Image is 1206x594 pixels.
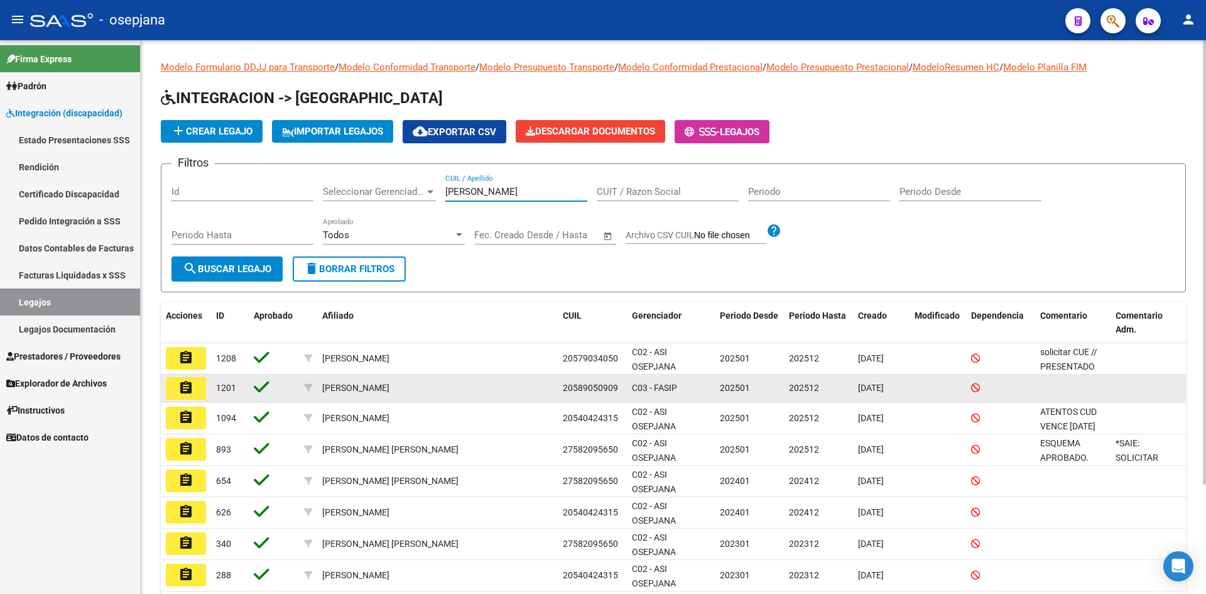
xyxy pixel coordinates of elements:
[526,126,655,137] span: Descargar Documentos
[675,120,769,143] button: -Legajos
[563,539,618,549] span: 27582095650
[413,126,496,138] span: Exportar CSV
[322,311,354,321] span: Afiliado
[789,507,819,517] span: 202412
[6,79,46,93] span: Padrón
[317,302,558,344] datatable-header-cell: Afiliado
[632,311,682,321] span: Gerenciador
[563,383,618,393] span: 20589050909
[632,407,676,431] span: C02 - ASI OSEPJANA
[322,537,459,551] div: [PERSON_NAME] [PERSON_NAME]
[161,62,335,73] a: Modelo Formulario DDJJ para Transporte
[216,570,231,580] span: 288
[789,311,846,321] span: Periodo Hasta
[858,570,884,580] span: [DATE]
[171,126,253,137] span: Crear Legajo
[322,351,389,366] div: [PERSON_NAME]
[1163,551,1193,581] div: Open Intercom Messenger
[913,62,999,73] a: ModeloResumen HC
[789,444,819,454] span: 202512
[1003,62,1087,73] a: Modelo Planilla FIM
[479,62,614,73] a: Modelo Presupuesto Transporte
[99,6,165,34] span: - osepjana
[322,381,389,395] div: [PERSON_NAME]
[766,62,909,73] a: Modelo Presupuesto Prestacional
[1116,438,1169,534] span: *SAIE: SOLICITAR ACTA DE ACUERDO Y CONSTANCIA DE ALUMNO REGULAR
[563,444,618,454] span: 27582095650
[971,311,1024,321] span: Dependencia
[858,539,884,549] span: [DATE]
[183,261,198,276] mat-icon: search
[720,570,750,580] span: 202301
[178,567,193,582] mat-icon: assignment
[216,476,231,486] span: 654
[304,261,319,276] mat-icon: delete
[1040,347,1097,386] span: solicitar CUE // PRESENTADO 21/05
[784,302,853,344] datatable-header-cell: Periodo Hasta
[789,413,819,423] span: 202512
[323,229,349,241] span: Todos
[171,154,215,172] h3: Filtros
[720,383,750,393] span: 202501
[216,539,231,549] span: 340
[858,353,884,363] span: [DATE]
[720,476,750,486] span: 202401
[789,353,819,363] span: 202512
[282,126,383,137] span: IMPORTAR LEGAJOS
[632,564,676,588] span: C02 - ASI OSEPJANA
[1040,407,1097,431] span: ATENTOS CUD VENCE 03 DE SEPTIEMBRE DE 2025
[516,120,665,143] button: Descargar Documentos
[272,120,393,143] button: IMPORTAR LEGAJOS
[178,350,193,365] mat-icon: assignment
[858,413,884,423] span: [DATE]
[563,507,618,517] span: 20540424315
[6,431,89,444] span: Datos de contacto
[858,444,884,454] span: [DATE]
[720,444,750,454] span: 202501
[1116,311,1163,335] span: Comentario Adm.
[178,410,193,425] mat-icon: assignment
[910,302,966,344] datatable-header-cell: Modificado
[563,353,618,363] span: 20579034050
[178,473,193,488] mat-icon: assignment
[632,383,677,393] span: C03 - FASIP
[563,476,618,486] span: 27582095650
[563,311,582,321] span: CUIL
[216,444,231,454] span: 893
[694,230,766,241] input: Archivo CSV CUIL
[966,302,1035,344] datatable-header-cell: Dependencia
[178,536,193,551] mat-icon: assignment
[322,474,459,488] div: [PERSON_NAME] [PERSON_NAME]
[720,311,778,321] span: Periodo Desde
[323,186,425,197] span: Seleccionar Gerenciador
[853,302,910,344] datatable-header-cell: Creado
[858,476,884,486] span: [DATE]
[211,302,249,344] datatable-header-cell: ID
[171,123,186,138] mat-icon: add
[1040,311,1087,321] span: Comentario
[526,229,587,241] input: End date
[216,507,231,517] span: 626
[6,404,65,417] span: Instructivos
[6,377,107,390] span: Explorador de Archivos
[161,120,263,143] button: Crear Legajo
[858,507,884,517] span: [DATE]
[183,263,271,275] span: Buscar Legajo
[413,124,428,139] mat-icon: cloud_download
[789,383,819,393] span: 202512
[10,12,25,27] mat-icon: menu
[322,568,389,583] div: [PERSON_NAME]
[161,302,211,344] datatable-header-cell: Acciones
[216,383,236,393] span: 1201
[858,383,884,393] span: [DATE]
[161,89,443,107] span: INTEGRACION -> [GEOGRAPHIC_DATA]
[789,476,819,486] span: 202412
[720,126,759,138] span: Legajos
[632,532,676,557] span: C02 - ASI OSEPJANA
[339,62,475,73] a: Modelo Conformidad Transporte
[563,570,618,580] span: 20540424315
[171,256,283,282] button: Buscar Legajo
[293,256,406,282] button: Borrar Filtros
[789,570,819,580] span: 202312
[558,302,627,344] datatable-header-cell: CUIL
